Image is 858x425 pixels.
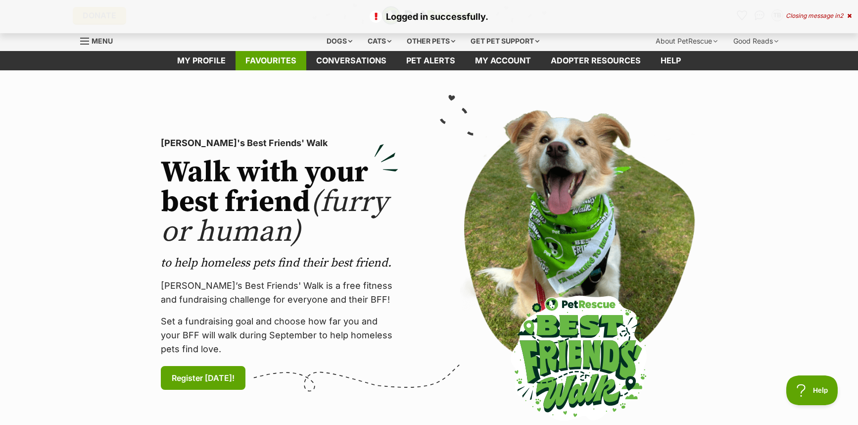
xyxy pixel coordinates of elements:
[649,31,724,51] div: About PetRescue
[726,31,785,51] div: Good Reads
[464,31,546,51] div: Get pet support
[161,255,398,271] p: to help homeless pets find their best friend.
[172,372,235,384] span: Register [DATE]!
[92,37,113,45] span: Menu
[161,184,388,251] span: (furry or human)
[465,51,541,70] a: My account
[361,31,398,51] div: Cats
[306,51,396,70] a: conversations
[161,279,398,307] p: [PERSON_NAME]’s Best Friends' Walk is a free fitness and fundraising challenge for everyone and t...
[786,375,838,405] iframe: Help Scout Beacon - Open
[80,31,120,49] a: Menu
[161,315,398,356] p: Set a fundraising goal and choose how far you and your BFF will walk during September to help hom...
[651,51,691,70] a: Help
[236,51,306,70] a: Favourites
[161,136,398,150] p: [PERSON_NAME]'s Best Friends' Walk
[541,51,651,70] a: Adopter resources
[161,158,398,247] h2: Walk with your best friend
[396,51,465,70] a: Pet alerts
[320,31,359,51] div: Dogs
[161,366,245,390] a: Register [DATE]!
[167,51,236,70] a: My profile
[400,31,462,51] div: Other pets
